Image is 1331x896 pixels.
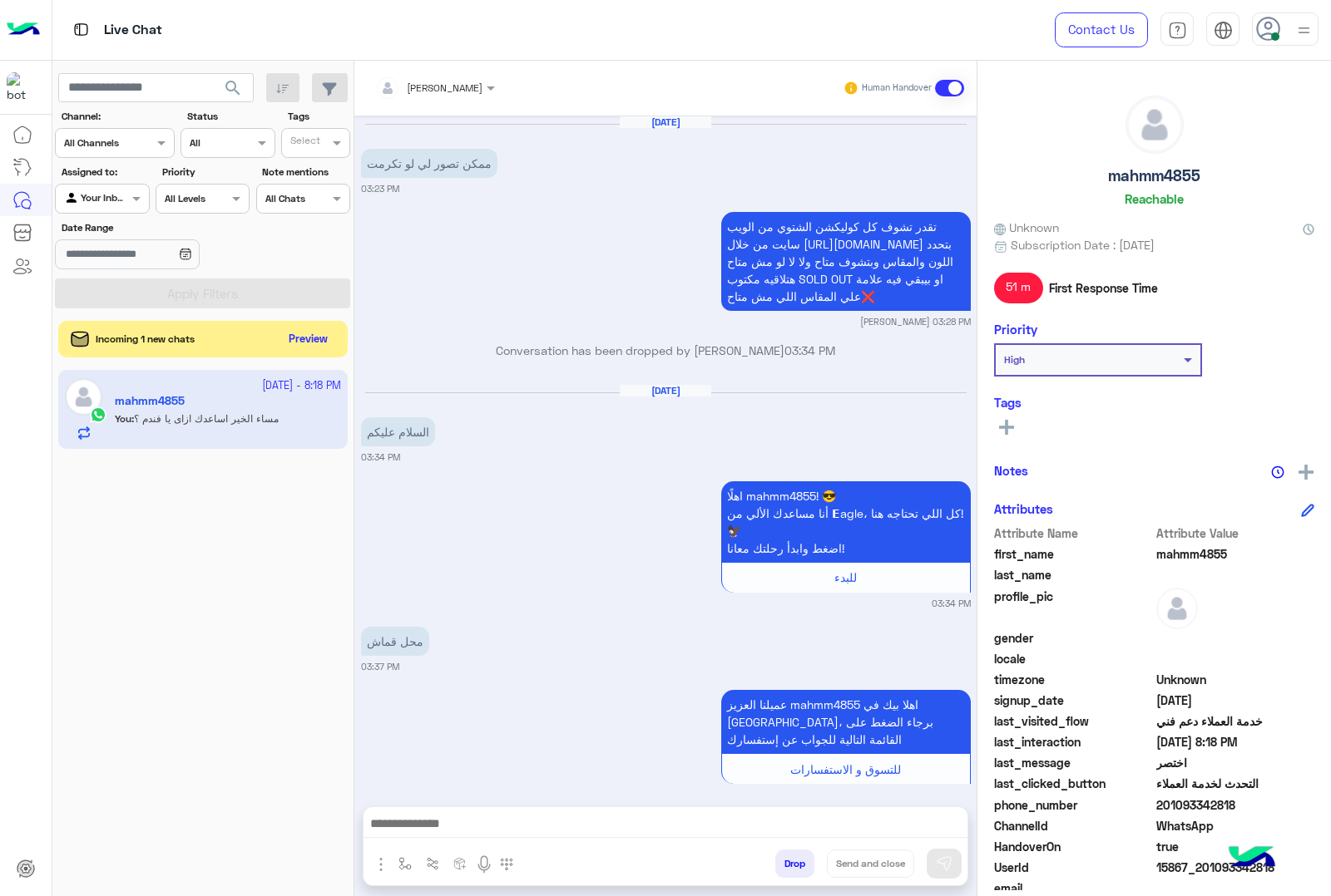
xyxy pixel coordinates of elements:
[862,81,932,95] small: Human Handover
[1168,21,1187,40] img: tab
[784,343,835,357] span: 03:34 PM
[620,385,711,396] h6: [DATE]
[620,116,711,128] h6: [DATE]
[1156,692,1315,709] span: 2024-09-27T16:53:17.345Z
[1294,20,1314,41] img: profile
[361,450,400,464] small: 03:34 PM
[213,73,254,109] button: search
[447,849,474,877] button: create order
[1108,166,1200,185] h5: mahmm4855
[361,342,971,359] p: Conversation has been dropped by [PERSON_NAME]
[71,19,92,40] img: tab
[1156,796,1315,814] span: 201093342818
[1156,545,1315,563] span: mahmm4855
[994,754,1153,771] span: last_message
[721,212,971,311] p: 11/3/2025, 3:28 PM
[721,690,971,754] p: 11/10/2025, 3:37 PM
[727,219,953,303] span: تقدر تشوف كل كوليكشن الشتوي من الويب سايت من خلال [URL][DOMAIN_NAME] بتحدد اللون والمقاس وبتشوف م...
[1223,830,1281,888] img: hulul-logo.png
[994,817,1153,834] span: ChannelId
[104,19,162,42] p: Live Chat
[994,838,1153,855] span: HandoverOn
[55,278,350,308] button: Apply Filters
[994,273,1043,303] span: 51 m
[500,858,513,871] img: make a call
[994,796,1153,814] span: phone_number
[933,788,971,801] small: 03:37 PM
[1156,775,1315,792] span: التحدث لخدمة العملاء
[834,570,857,584] span: للبدء
[994,219,1059,236] span: Unknown
[288,109,349,124] label: Tags
[994,712,1153,730] span: last_visited_flow
[361,149,497,178] p: 11/3/2025, 3:23 PM
[994,588,1153,626] span: profile_pic
[1156,859,1315,876] span: 15867_201093342818
[994,501,1053,516] h6: Attributes
[162,165,248,180] label: Priority
[1299,465,1314,480] img: add
[453,857,467,870] img: create order
[7,72,37,102] img: 713415422032625
[426,857,439,870] img: Trigger scenario
[96,332,195,347] span: Incoming 1 new chats
[994,463,1028,478] h6: Notes
[361,660,399,673] small: 03:37 PM
[1156,712,1315,730] span: خدمة العملاء دعم فني
[361,182,399,195] small: 03:23 PM
[994,322,1037,337] h6: Priority
[994,545,1153,563] span: first_name
[994,566,1153,583] span: last_name
[419,849,447,877] button: Trigger scenario
[1125,191,1184,206] h6: Reachable
[1156,838,1315,855] span: true
[1160,12,1194,47] a: tab
[994,692,1153,709] span: signup_date
[936,855,952,872] img: send message
[994,650,1153,667] span: locale
[474,854,494,874] img: send voice note
[1156,588,1198,629] img: defaultAdmin.png
[994,859,1153,876] span: UserId
[790,762,901,776] span: للتسوق و الاستفسارات
[994,733,1153,751] span: last_interaction
[827,849,914,878] button: Send and close
[721,481,971,563] p: 11/10/2025, 3:34 PM
[62,109,173,124] label: Channel:
[1156,524,1315,542] span: Attribute Value
[1156,817,1315,834] span: 2
[1126,96,1183,153] img: defaultAdmin.png
[1156,650,1315,667] span: null
[1271,465,1284,479] img: notes
[282,327,335,352] button: Preview
[994,629,1153,647] span: gender
[361,417,435,446] p: 11/10/2025, 3:34 PM
[994,524,1153,542] span: Attribute Name
[1055,12,1148,47] a: Contact Us
[288,133,320,152] div: Select
[361,627,429,656] p: 11/10/2025, 3:37 PM
[371,854,391,874] img: send attachment
[994,395,1314,410] h6: Tags
[775,849,814,878] button: Drop
[994,775,1153,792] span: last_clicked_button
[1214,21,1233,40] img: tab
[860,315,971,328] small: [PERSON_NAME] 03:28 PM
[1011,236,1155,254] span: Subscription Date : [DATE]
[1004,353,1025,366] b: High
[1049,279,1158,297] span: First Response Time
[407,81,482,94] span: [PERSON_NAME]
[187,109,273,124] label: Status
[62,165,147,180] label: Assigned to:
[392,849,419,877] button: select flow
[398,857,412,870] img: select flow
[262,165,348,180] label: Note mentions
[62,220,248,235] label: Date Range
[7,12,40,47] img: Logo
[1156,671,1315,688] span: Unknown
[1156,733,1315,751] span: 2025-10-11T17:18:35.2663714Z
[1156,629,1315,647] span: null
[994,671,1153,688] span: timezone
[932,597,971,610] small: 03:34 PM
[223,78,243,98] span: search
